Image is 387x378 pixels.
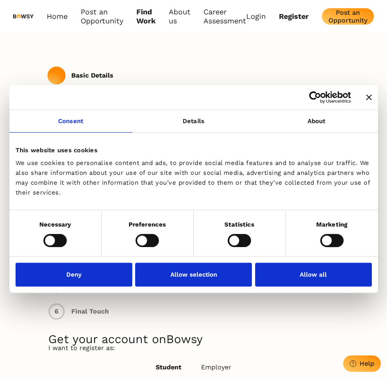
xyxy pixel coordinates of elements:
p: I want to register as: [48,344,339,353]
div: We use cookies to personalise content and ads, to provide social media features and to analyse ou... [16,158,372,197]
button: Close banner [366,94,372,100]
img: svg%3e [13,14,34,19]
a: Career Assessment [204,7,246,26]
a: Usercentrics Cookiebot - opens in a new window [279,91,351,103]
button: Deny [16,263,132,286]
div: 1 [48,67,65,84]
p: Final Touch [71,307,109,316]
button: Allow all [255,263,372,286]
div: This website uses cookies [16,145,372,155]
div: 6 [48,303,65,320]
p: Basic Details [71,71,113,80]
button: Allow selection [135,263,252,286]
button: Student [146,360,191,375]
div: Help [360,360,374,367]
div: Post an Opportunity [328,9,367,24]
button: Help [343,355,381,372]
button: Employer [191,360,241,375]
strong: Marketing [316,221,347,228]
button: Post an Opportunity [322,8,374,25]
a: Consent [9,110,132,133]
strong: Preferences [129,221,166,228]
a: Login [246,12,266,21]
h1: Get your account on [48,334,339,344]
a: Register [279,12,309,21]
a: About [255,110,378,133]
a: Home [47,7,68,26]
strong: Statistics [224,221,255,228]
a: Details [132,110,255,133]
strong: Necessary [39,221,71,228]
span: Bowsy [166,332,203,346]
